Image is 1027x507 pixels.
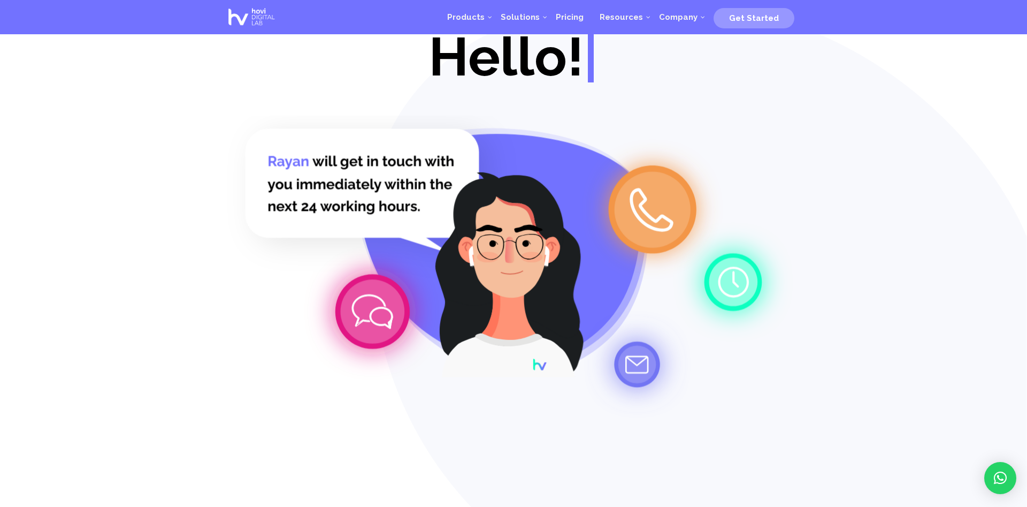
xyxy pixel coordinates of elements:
a: Products [439,1,493,33]
a: Resources [592,1,651,33]
tspan: next 24 working hours. [267,198,420,215]
a: Pricing [548,1,592,33]
tspan: will get in touch with [312,153,455,170]
tspan: Rayan [267,153,309,170]
span: Solutions [501,12,540,22]
span: Pricing [556,12,584,22]
span: | [584,25,598,88]
a: Solutions [493,1,548,33]
tspan: you immediately within the [267,175,453,192]
span: Products [447,12,485,22]
span: Get Started [729,13,779,23]
span: Hello! [429,25,584,88]
span: Resources [600,12,643,22]
a: Company [651,1,706,33]
a: Get Started [714,9,794,25]
span: Company [659,12,698,22]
